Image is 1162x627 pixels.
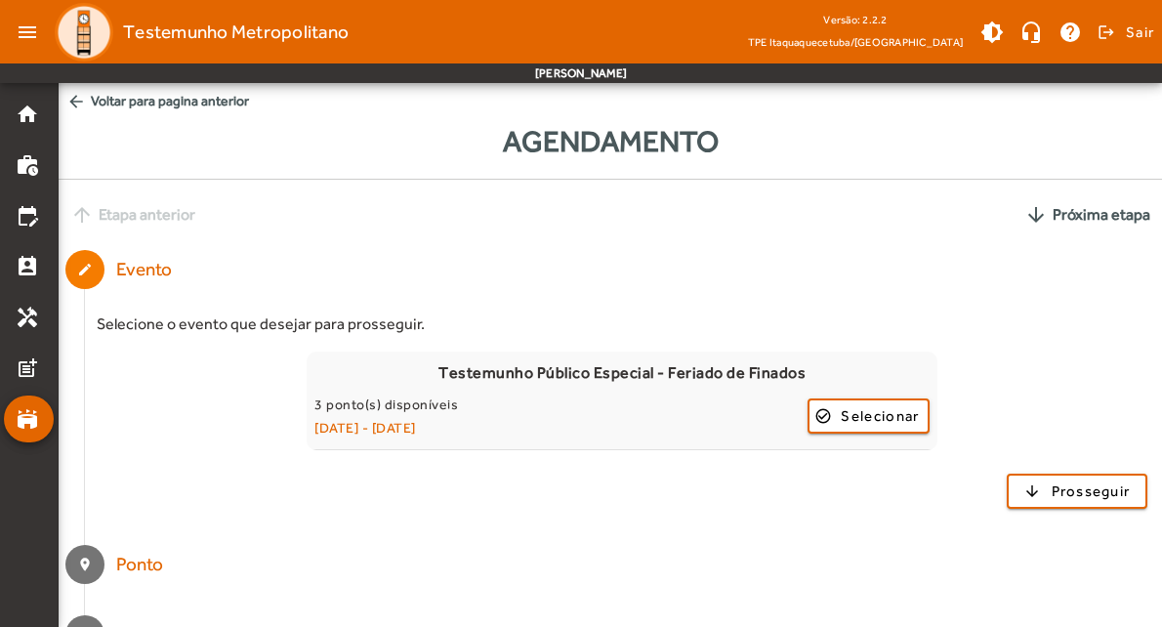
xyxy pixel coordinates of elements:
small: [DATE] - [DATE] [314,416,808,439]
mat-icon: perm_contact_calendar [16,255,39,278]
div: Testemunho Público Especial - Feriado de Finados [314,361,930,385]
small: 3 ponto(s) disponíveis [314,397,458,412]
mat-icon: home [16,103,39,126]
span: Prosseguir [1052,481,1131,503]
mat-icon: create [77,262,93,277]
span: Testemunho Metropolitano [123,17,349,48]
mat-icon: work_history [16,153,39,177]
mat-icon: arrow_back [66,92,86,111]
button: Selecionar [808,398,930,434]
span: Selecionar [841,404,919,428]
mat-icon: menu [8,13,47,52]
div: Selecione o evento que desejar para prosseguir. [97,313,1147,336]
div: Evento [116,256,172,284]
span: Voltar para pagina anterior [59,83,1162,119]
button: Prosseguir [1007,474,1148,509]
img: Logo TPE [55,3,113,62]
span: Próxima etapa [1053,203,1150,227]
span: Sair [1126,17,1154,48]
div: Ponto [116,551,165,579]
mat-icon: location_on [77,557,93,572]
mat-icon: edit_calendar [16,204,39,228]
span: TPE Itaquaquecetuba/[GEOGRAPHIC_DATA] [748,32,963,52]
button: Sair [1095,18,1154,47]
div: Versão: 2.2.2 [748,8,963,32]
mat-icon: post_add [16,356,39,380]
span: Agendamento [59,119,1162,163]
mat-icon: arrow_downward [1024,203,1048,227]
mat-icon: handyman [16,306,39,329]
mat-icon: stadium [16,407,39,431]
a: Testemunho Metropolitano [47,3,349,62]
